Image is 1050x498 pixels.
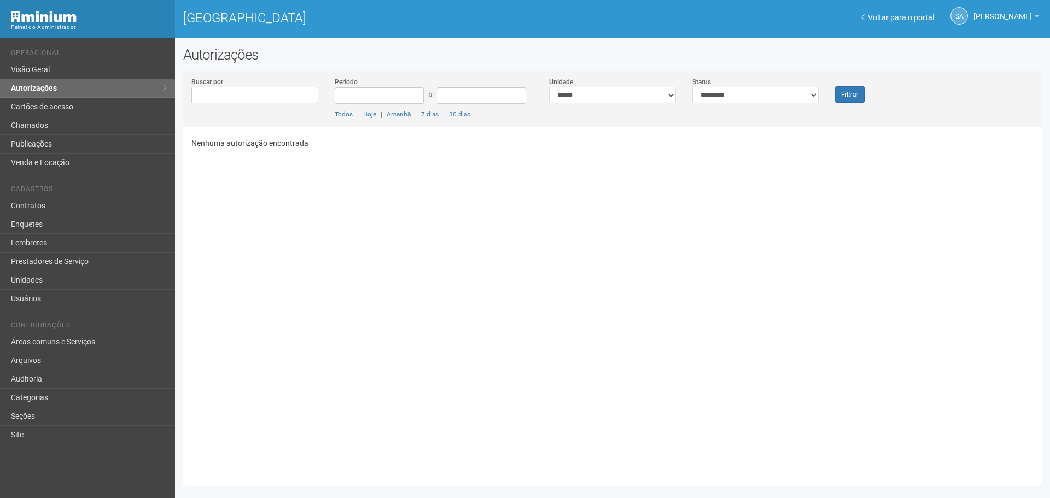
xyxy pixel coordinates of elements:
[335,77,358,87] label: Período
[357,110,359,118] span: |
[861,13,934,22] a: Voltar para o portal
[415,110,417,118] span: |
[549,77,573,87] label: Unidade
[11,49,167,61] li: Operacional
[183,11,604,25] h1: [GEOGRAPHIC_DATA]
[335,110,353,118] a: Todos
[443,110,445,118] span: |
[973,14,1039,22] a: [PERSON_NAME]
[950,7,968,25] a: SA
[692,77,711,87] label: Status
[183,46,1042,63] h2: Autorizações
[11,11,77,22] img: Minium
[387,110,411,118] a: Amanhã
[363,110,376,118] a: Hoje
[428,90,433,99] span: a
[11,321,167,333] li: Configurações
[11,22,167,32] div: Painel do Administrador
[191,138,1034,148] p: Nenhuma autorização encontrada
[835,86,865,103] button: Filtrar
[449,110,470,118] a: 30 dias
[421,110,439,118] a: 7 dias
[191,77,223,87] label: Buscar por
[973,2,1032,21] span: Silvio Anjos
[381,110,382,118] span: |
[11,185,167,197] li: Cadastros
